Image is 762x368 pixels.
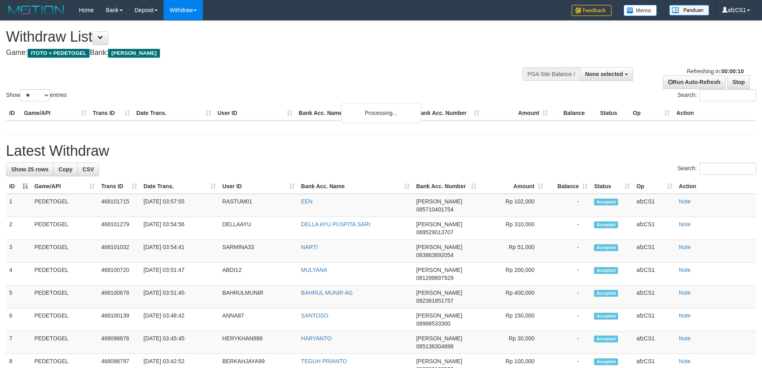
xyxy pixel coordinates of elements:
[6,263,31,286] td: 4
[31,263,98,286] td: PEDETOGEL
[416,252,453,258] span: Copy 083863892054 to clipboard
[140,308,219,331] td: [DATE] 03:48:42
[679,198,691,205] a: Note
[594,313,618,320] span: Accepted
[676,179,756,194] th: Action
[679,244,691,250] a: Note
[580,67,633,81] button: None selected
[219,308,298,331] td: ANNA87
[480,331,546,354] td: Rp 30,000
[633,263,676,286] td: afzCS1
[6,143,756,159] h1: Latest Withdraw
[6,194,31,217] td: 1
[594,358,618,365] span: Accepted
[6,331,31,354] td: 7
[6,163,54,176] a: Show 25 rows
[416,275,453,281] span: Copy 081299897929 to clipboard
[133,106,214,121] th: Date Trans.
[108,49,160,58] span: [PERSON_NAME]
[594,336,618,342] span: Accepted
[480,308,546,331] td: Rp 150,000
[416,198,462,205] span: [PERSON_NAME]
[679,267,691,273] a: Note
[301,358,347,364] a: TEGUH PRIANTO
[98,331,140,354] td: 468098876
[6,106,21,121] th: ID
[6,89,67,101] label: Show entries
[416,267,462,273] span: [PERSON_NAME]
[480,194,546,217] td: Rp 102,000
[140,263,219,286] td: [DATE] 03:51:47
[219,286,298,308] td: BAHRULMUNIR
[31,286,98,308] td: PEDETOGEL
[301,221,370,227] a: DELLA AYU PUSPITA SARI
[98,240,140,263] td: 468101032
[413,179,480,194] th: Bank Acc. Number: activate to sort column ascending
[585,71,623,77] span: None selected
[678,89,756,101] label: Search:
[594,199,618,205] span: Accepted
[98,263,140,286] td: 468100720
[98,217,140,240] td: 468101279
[98,286,140,308] td: 468100678
[31,331,98,354] td: PEDETOGEL
[416,298,453,304] span: Copy 082361851757 to clipboard
[82,166,94,173] span: CSV
[416,335,462,342] span: [PERSON_NAME]
[90,106,133,121] th: Trans ID
[546,217,591,240] td: -
[31,217,98,240] td: PEDETOGEL
[98,308,140,331] td: 468100139
[140,240,219,263] td: [DATE] 03:54:41
[6,240,31,263] td: 3
[630,106,673,121] th: Op
[480,263,546,286] td: Rp 200,000
[480,240,546,263] td: Rp 51,000
[298,179,413,194] th: Bank Acc. Name: activate to sort column ascending
[301,312,328,319] a: SANTOSO
[591,179,633,194] th: Status: activate to sort column ascending
[6,286,31,308] td: 5
[98,194,140,217] td: 468101715
[416,343,453,350] span: Copy 085136304898 to clipboard
[480,179,546,194] th: Amount: activate to sort column ascending
[301,244,318,250] a: NARTI
[58,166,72,173] span: Copy
[6,29,500,45] h1: Withdraw List
[673,106,756,121] th: Action
[219,331,298,354] td: HERYKHAN888
[301,198,313,205] a: EEN
[522,67,580,81] div: PGA Site Balance /
[546,179,591,194] th: Balance: activate to sort column ascending
[21,106,90,121] th: Game/API
[20,89,50,101] select: Showentries
[679,221,691,227] a: Note
[414,106,482,121] th: Bank Acc. Number
[594,244,618,251] span: Accepted
[594,290,618,297] span: Accepted
[721,68,744,74] strong: 00:00:10
[6,308,31,331] td: 6
[31,308,98,331] td: PEDETOGEL
[416,229,453,235] span: Copy 089529013707 to clipboard
[31,194,98,217] td: PEDETOGEL
[633,217,676,240] td: afzCS1
[546,331,591,354] td: -
[633,240,676,263] td: afzCS1
[301,335,332,342] a: HARYANTO
[140,217,219,240] td: [DATE] 03:54:56
[219,240,298,263] td: SARMINA33
[416,290,462,296] span: [PERSON_NAME]
[678,163,756,175] label: Search:
[219,263,298,286] td: ABDI12
[663,75,726,89] a: Run Auto-Refresh
[416,358,462,364] span: [PERSON_NAME]
[482,106,551,121] th: Amount
[633,286,676,308] td: afzCS1
[11,166,48,173] span: Show 25 rows
[727,75,750,89] a: Stop
[546,263,591,286] td: -
[416,206,453,213] span: Copy 085710401754 to clipboard
[546,194,591,217] td: -
[301,290,353,296] a: BAHRUL MUNIR AG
